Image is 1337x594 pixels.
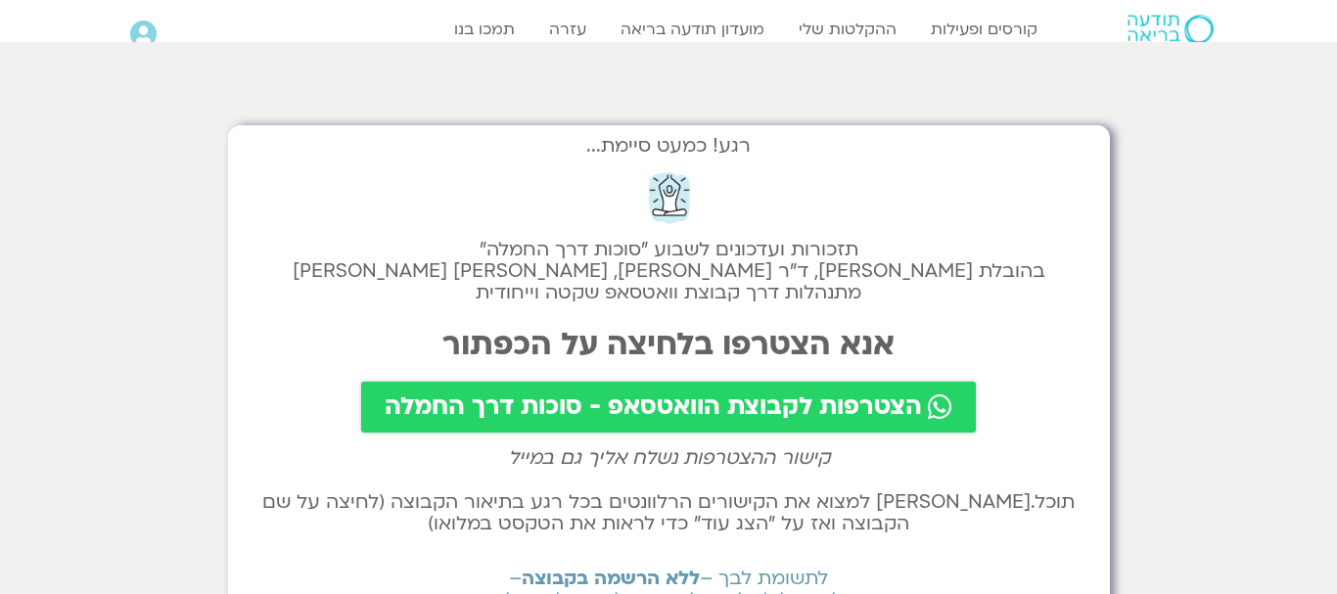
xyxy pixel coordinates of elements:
h2: תזכורות ועדכונים לשבוע "סוכות דרך החמלה" בהובלת [PERSON_NAME], ד״ר [PERSON_NAME], [PERSON_NAME] [... [248,239,1090,303]
h2: תוכל.[PERSON_NAME] למצוא את הקישורים הרלוונטים בכל רגע בתיאור הקבוצה (לחיצה על שם הקבוצה ואז על ״... [248,491,1090,534]
a: קורסים ופעילות [921,11,1047,48]
h2: אנא הצטרפו בלחיצה על הכפתור [248,327,1090,362]
a: תמכו בנו [444,11,525,48]
img: תודעה בריאה [1128,15,1214,44]
a: ההקלטות שלי [789,11,906,48]
a: מועדון תודעה בריאה [611,11,774,48]
h2: רגע! כמעט סיימת... [248,145,1090,147]
b: ללא הרשמה בקבוצה [522,566,700,591]
span: הצטרפות לקבוצת הוואטסאפ - סוכות דרך החמלה [385,393,922,421]
a: עזרה [539,11,596,48]
a: הצטרפות לקבוצת הוואטסאפ - סוכות דרך החמלה [361,382,976,433]
h2: קישור ההצטרפות נשלח אליך גם במייל [248,447,1090,469]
